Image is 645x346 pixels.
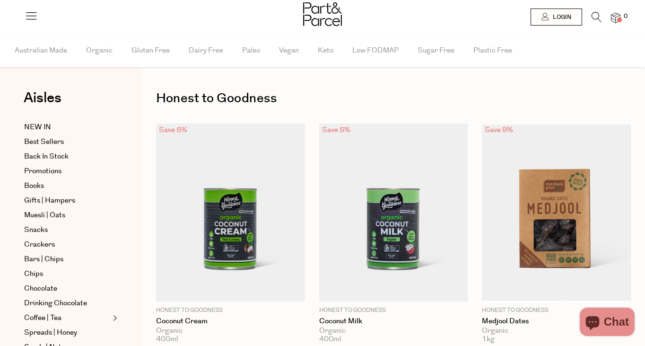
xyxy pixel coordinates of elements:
a: Muesli | Oats [24,210,110,221]
a: Snacks [24,224,110,236]
a: Books [24,180,110,192]
inbox-online-store-chat: Shopify online store chat [577,308,637,338]
a: Crackers [24,239,110,250]
a: Drinking Chocolate [24,298,110,309]
a: Gifts | Hampers [24,195,110,206]
div: Save 5% [156,124,190,136]
img: Coconut Cream [156,124,305,302]
a: Coconut Milk [319,317,468,326]
span: Australian Made [15,34,67,67]
span: Books [24,180,44,192]
span: 400ml [156,335,178,344]
a: Aisles [24,91,61,115]
span: 1kg [482,335,495,344]
a: Best Sellers [24,136,110,148]
span: Crackers [24,239,55,250]
span: Sugar Free [418,34,454,67]
div: Organic [156,327,305,335]
span: Low FODMAP [352,34,399,67]
img: Coconut Milk [319,124,468,302]
a: Medjool Dates [482,317,631,326]
a: Login [531,9,582,26]
span: Coffee | Tea [24,312,61,324]
span: NEW IN [24,122,51,133]
span: Organic [86,34,113,67]
div: Save 9% [482,124,516,136]
span: Back In Stock [24,151,69,162]
p: Honest to Goodness [482,306,631,315]
span: Spreads | Honey [24,327,77,338]
img: Medjool Dates [482,124,631,300]
span: Gluten Free [131,34,170,67]
a: Chips [24,268,110,280]
span: 400ml [319,335,341,344]
span: Bars | Chips [24,254,63,265]
p: Honest to Goodness [319,306,468,315]
h1: Honest to Goodness [156,88,631,109]
div: Organic [482,327,631,335]
img: Part&Parcel [303,2,342,26]
span: Drinking Chocolate [24,298,87,309]
span: Keto [318,34,333,67]
span: Snacks [24,224,48,236]
span: 0 [621,12,630,21]
a: Coconut Cream [156,317,305,326]
a: 0 [611,13,620,23]
a: NEW IN [24,122,110,133]
a: Chocolate [24,283,110,294]
span: Paleo [242,34,260,67]
div: Save 5% [319,124,353,136]
span: Chocolate [24,283,57,294]
span: Vegan [279,34,299,67]
span: Aisles [24,88,61,108]
a: Bars | Chips [24,254,110,265]
button: Expand/Collapse Coffee | Tea [111,312,117,324]
a: Promotions [24,166,110,177]
span: Chips [24,268,43,280]
p: Honest to Goodness [156,306,305,315]
div: Organic [319,327,468,335]
span: Plastic Free [473,34,512,67]
span: Best Sellers [24,136,64,148]
span: Dairy Free [189,34,223,67]
span: Gifts | Hampers [24,195,75,206]
span: Muesli | Oats [24,210,65,221]
a: Back In Stock [24,151,110,162]
span: Login [550,13,571,21]
a: Spreads | Honey [24,327,110,338]
a: Coffee | Tea [24,312,110,324]
span: Promotions [24,166,61,177]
